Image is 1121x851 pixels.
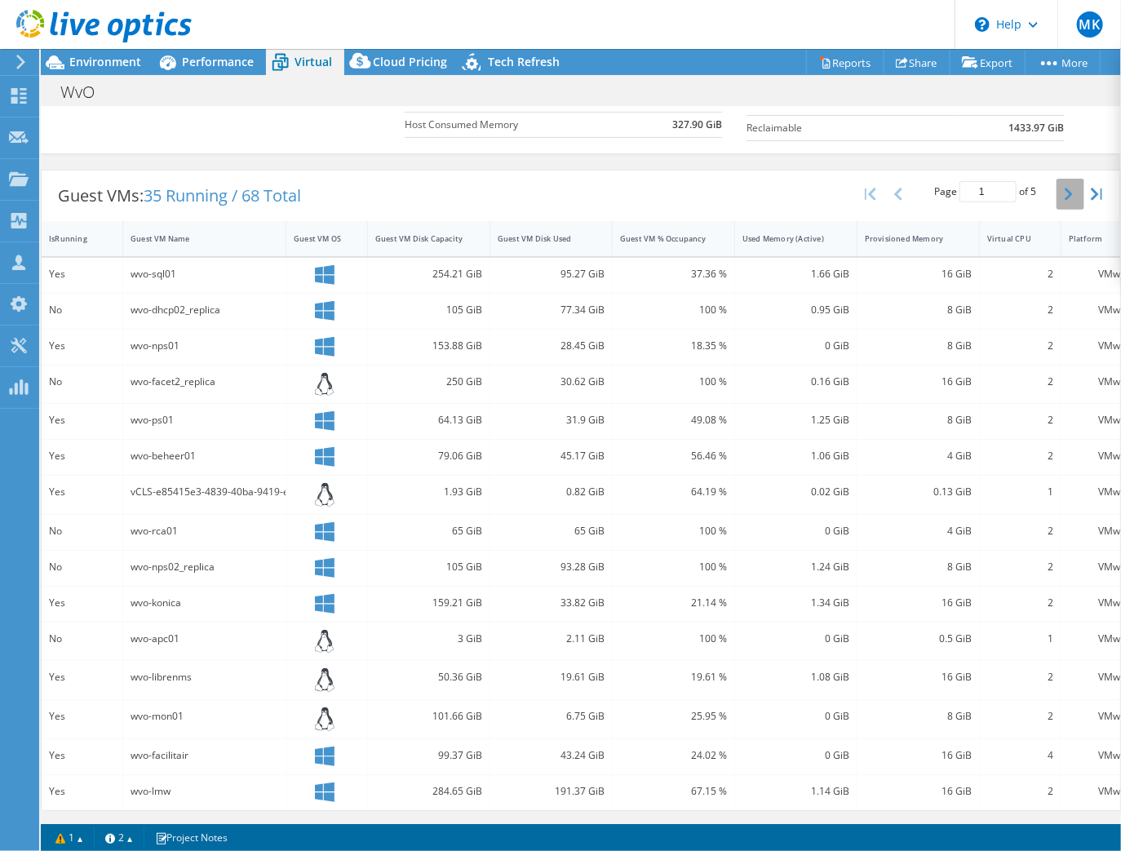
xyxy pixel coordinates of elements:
div: wvo-facilitair [131,747,278,765]
a: Project Notes [144,827,239,848]
div: Yes [49,747,115,765]
div: 65 GiB [498,522,605,540]
div: 37.36 % [620,265,727,283]
span: 5 [1030,184,1036,198]
div: 0.82 GiB [498,483,605,501]
div: 19.61 % [620,668,727,686]
div: 2 [987,411,1053,429]
div: No [49,373,115,391]
div: 2 [987,373,1053,391]
div: 105 GiB [375,301,482,319]
div: 2 [987,265,1053,283]
div: Used Memory (Active) [742,233,830,244]
div: wvo-librenms [131,668,278,686]
span: Cloud Pricing [373,54,447,69]
div: 100 % [620,522,727,540]
div: wvo-konica [131,594,278,612]
div: Guest VM Disk Used [498,233,585,244]
div: 1 [987,630,1053,648]
div: 153.88 GiB [375,337,482,355]
div: 6.75 GiB [498,707,605,725]
div: 2 [987,707,1053,725]
div: Yes [49,668,115,686]
div: 2 [987,522,1053,540]
div: No [49,630,115,648]
div: 2 [987,301,1053,319]
div: wvo-apc01 [131,630,278,648]
span: Tech Refresh [488,54,560,69]
div: 43.24 GiB [498,747,605,765]
div: Virtual CPU [987,233,1034,244]
div: 21.14 % [620,594,727,612]
div: 0.95 GiB [742,301,849,319]
div: wvo-sql01 [131,265,278,283]
div: wvo-rca01 [131,522,278,540]
div: wvo-ps01 [131,411,278,429]
div: Yes [49,447,115,465]
div: 28.45 GiB [498,337,605,355]
div: 0 GiB [742,747,849,765]
div: 284.65 GiB [375,782,482,800]
div: 24.02 % [620,747,727,765]
span: Virtual [295,54,332,69]
a: 1 [44,827,95,848]
div: 4 GiB [865,447,972,465]
div: 8 GiB [865,337,972,355]
div: 100 % [620,630,727,648]
div: 1.08 GiB [742,668,849,686]
div: 0 GiB [742,707,849,725]
div: 8 GiB [865,301,972,319]
div: 50.36 GiB [375,668,482,686]
a: More [1025,50,1101,75]
span: Page of [934,181,1036,202]
div: No [49,558,115,576]
div: 64.13 GiB [375,411,482,429]
div: Provisioned Memory [865,233,952,244]
div: 2 [987,337,1053,355]
div: wvo-dhcp02_replica [131,301,278,319]
div: wvo-facet2_replica [131,373,278,391]
div: vCLS-e85415e3-4839-40ba-9419-ea7bd434bd88 [131,483,278,501]
div: 49.08 % [620,411,727,429]
div: 1.93 GiB [375,483,482,501]
div: 1.34 GiB [742,594,849,612]
div: 4 GiB [865,522,972,540]
div: 4 [987,747,1053,765]
div: 67.15 % [620,782,727,800]
div: Guest VM OS [294,233,340,244]
div: 1.25 GiB [742,411,849,429]
b: 1433.97 GiB [1009,120,1065,136]
div: 8 GiB [865,558,972,576]
div: IsRunning [49,233,95,244]
div: 31.9 GiB [498,411,605,429]
div: Guest VM Disk Capacity [375,233,463,244]
div: 159.21 GiB [375,594,482,612]
div: 250 GiB [375,373,482,391]
h1: WvO [53,83,120,101]
div: 99.37 GiB [375,747,482,765]
div: 100 % [620,301,727,319]
div: 79.06 GiB [375,447,482,465]
div: wvo-nps01 [131,337,278,355]
div: 16 GiB [865,668,972,686]
div: 2 [987,594,1053,612]
div: Yes [49,411,115,429]
div: 19.61 GiB [498,668,605,686]
div: wvo-nps02_replica [131,558,278,576]
div: 2 [987,782,1053,800]
label: Host Consumed Memory [405,117,630,133]
div: wvo-lmw [131,782,278,800]
div: 0.16 GiB [742,373,849,391]
div: 16 GiB [865,747,972,765]
div: 16 GiB [865,373,972,391]
div: Platform [1069,233,1116,244]
div: Guest VMs: [42,171,317,221]
a: Reports [806,50,884,75]
a: Export [950,50,1026,75]
div: 16 GiB [865,782,972,800]
div: wvo-mon01 [131,707,278,725]
div: Guest VM % Occupancy [620,233,707,244]
div: 1.06 GiB [742,447,849,465]
div: Guest VM Name [131,233,259,244]
input: jump to page [959,181,1017,202]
